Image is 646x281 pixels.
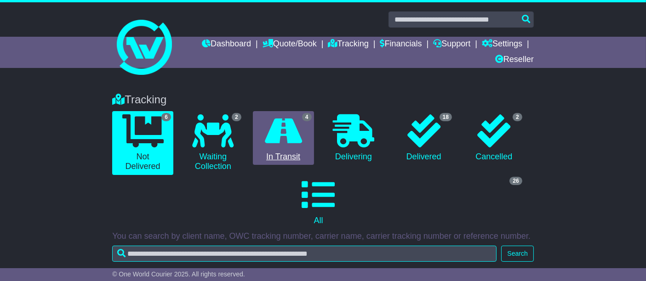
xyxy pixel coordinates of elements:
p: You can search by client name, OWC tracking number, carrier name, carrier tracking number or refe... [112,231,534,242]
div: Tracking [108,93,538,107]
span: 2 [232,113,241,121]
span: 4 [302,113,312,121]
a: Tracking [328,37,369,52]
a: Financials [380,37,422,52]
a: Quote/Book [263,37,317,52]
a: 26 All [112,175,525,229]
a: 2 Cancelled [463,111,525,165]
button: Search [501,246,533,262]
a: Dashboard [202,37,251,52]
a: 18 Delivered [393,111,454,165]
a: Settings [482,37,522,52]
span: © One World Courier 2025. All rights reserved. [112,270,245,278]
a: Reseller [495,52,534,68]
span: 26 [509,177,522,185]
a: Delivering [323,111,384,165]
a: 6 Not Delivered [112,111,173,175]
span: 2 [513,113,522,121]
a: 2 Waiting Collection [183,111,244,175]
a: Support [433,37,470,52]
a: 4 In Transit [253,111,314,165]
span: 6 [161,113,171,121]
span: 18 [440,113,452,121]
